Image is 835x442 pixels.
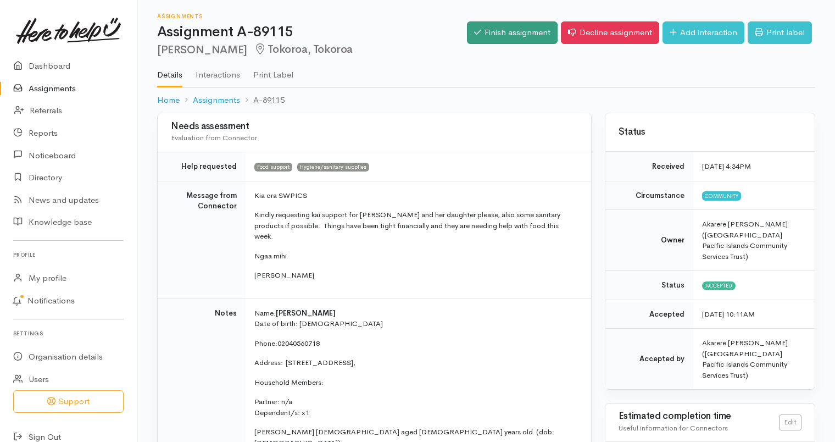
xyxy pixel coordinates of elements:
td: Circumstance [605,181,693,210]
a: Decline assignment [561,21,659,44]
span: Community [702,191,741,200]
a: Finish assignment [467,21,558,44]
time: [DATE] 4:34PM [702,162,751,171]
p: Partner: n/a Dependent/s: x1 [254,396,578,418]
td: Received [605,152,693,181]
time: [DATE] 10:11AM [702,310,755,319]
h6: Settings [13,326,124,341]
p: Household Members: [254,377,578,388]
h2: [PERSON_NAME] [157,43,467,56]
td: Message from Connector [158,181,246,299]
span: [PERSON_NAME] [276,308,336,318]
a: Add interaction [663,21,744,44]
p: Kia ora SWPICS [254,190,578,201]
a: Home [157,94,180,107]
td: Accepted by [605,329,693,390]
h6: Profile [13,247,124,262]
span: Evaluation from Connector [171,133,257,142]
td: Akarere [PERSON_NAME] ([GEOGRAPHIC_DATA] Pacific Islands Community Services Trust) [693,329,815,390]
p: Ngaa mihi [254,251,578,262]
span: Tokoroa, Tokoroa [254,42,353,56]
a: Edit [779,415,801,430]
span: 02040560718 [277,339,320,348]
p: Address: [STREET_ADDRESS], [254,357,578,368]
a: Print Label [253,56,293,86]
a: Assignments [193,94,240,107]
button: Support [13,390,124,413]
span: Accepted [702,281,736,290]
span: Hygiene/sanitary supplies [297,163,369,172]
h3: Needs assessment [171,121,578,132]
span: Name: [254,308,276,318]
h3: Estimated completion time [619,411,779,422]
nav: breadcrumb [157,87,815,113]
span: Useful information for Connectors [619,423,728,433]
span: Food support [254,163,292,172]
td: Accepted [605,300,693,329]
p: Kindly requesting kai support for [PERSON_NAME] and her daughter please, also some sanitary produ... [254,209,578,242]
li: A-89115 [240,94,285,107]
a: Print label [748,21,812,44]
h3: Status [619,127,801,137]
td: Help requested [158,152,246,181]
h6: Assignments [157,13,467,19]
td: Owner [605,210,693,271]
p: [PERSON_NAME] [254,270,578,281]
span: Date of birth: [DEMOGRAPHIC_DATA] [254,319,383,328]
td: Status [605,271,693,300]
a: Details [157,56,182,87]
h1: Assignment A-89115 [157,24,467,40]
span: Phone: [254,339,277,348]
a: Interactions [196,56,240,86]
span: Akarere [PERSON_NAME] ([GEOGRAPHIC_DATA] Pacific Islands Community Services Trust) [702,219,788,261]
